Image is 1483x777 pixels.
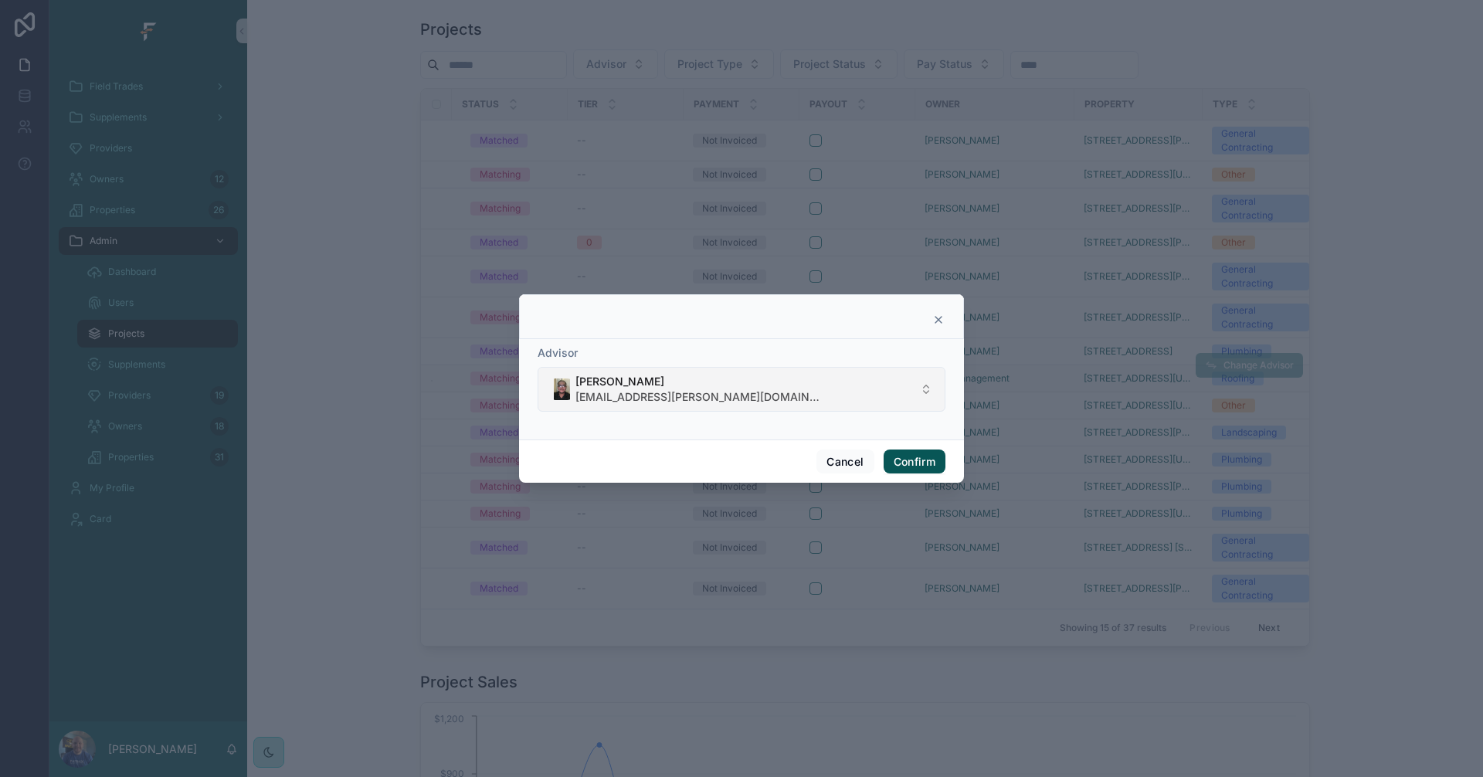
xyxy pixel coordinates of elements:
[538,346,578,359] span: Advisor
[575,374,823,389] span: [PERSON_NAME]
[575,389,823,405] span: [EMAIL_ADDRESS][PERSON_NAME][DOMAIN_NAME]
[538,367,945,412] button: Select Button
[884,450,945,474] button: Confirm
[816,450,874,474] button: Cancel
